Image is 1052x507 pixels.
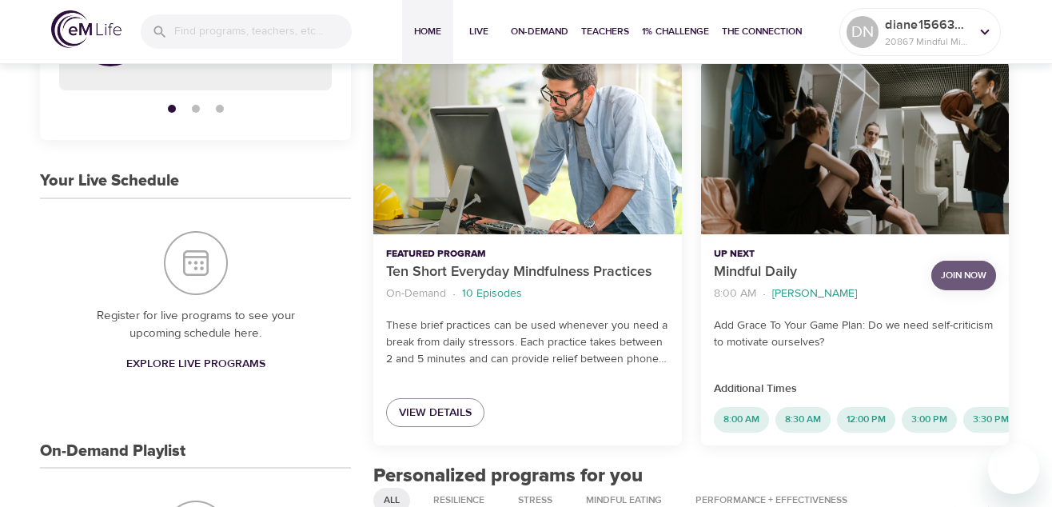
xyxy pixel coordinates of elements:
span: Live [460,23,498,40]
div: 8:00 AM [714,407,769,433]
p: 10 Episodes [462,285,522,302]
span: All [374,493,409,507]
p: Up Next [714,247,919,261]
span: 8:00 AM [714,413,769,426]
a: View Details [386,398,484,428]
span: 12:00 PM [837,413,895,426]
span: Performance + Effectiveness [686,493,857,507]
p: Ten Short Everyday Mindfulness Practices [386,261,668,283]
div: 8:30 AM [775,407,831,433]
span: Stress [508,493,562,507]
img: logo [51,10,122,48]
div: 3:30 PM [963,407,1018,433]
nav: breadcrumb [714,283,919,305]
p: 8:00 AM [714,285,756,302]
input: Find programs, teachers, etc... [174,14,352,49]
p: diane1566335036 [885,15,970,34]
span: 1% Challenge [642,23,709,40]
p: Register for live programs to see your upcoming schedule here. [72,307,319,343]
button: Join Now [931,261,996,290]
p: Add Grace To Your Game Plan: Do we need self-criticism to motivate ourselves? [714,317,996,351]
img: Your Live Schedule [164,231,228,295]
li: · [763,283,766,305]
h2: Personalized programs for you [373,465,1009,488]
span: 3:30 PM [963,413,1018,426]
span: The Connection [722,23,802,40]
nav: breadcrumb [386,283,668,305]
span: 8:30 AM [775,413,831,426]
p: Featured Program [386,247,668,261]
span: On-Demand [511,23,568,40]
button: Ten Short Everyday Mindfulness Practices [373,61,681,234]
p: Additional Times [714,381,996,397]
div: DN [847,16,879,48]
p: On-Demand [386,285,446,302]
div: 3:00 PM [902,407,957,433]
div: 12:00 PM [837,407,895,433]
h3: Your Live Schedule [40,172,179,190]
a: Explore Live Programs [120,349,272,379]
span: Teachers [581,23,629,40]
span: Home [408,23,447,40]
span: Resilience [424,493,494,507]
h3: On-Demand Playlist [40,442,185,461]
span: Mindful Eating [576,493,671,507]
p: These brief practices can be used whenever you need a break from daily stressors. Each practice t... [386,317,668,368]
span: Join Now [941,267,986,284]
p: [PERSON_NAME] [772,285,857,302]
span: Explore Live Programs [126,354,265,374]
li: · [452,283,456,305]
button: Mindful Daily [701,61,1009,234]
span: 3:00 PM [902,413,957,426]
span: View Details [399,403,472,423]
iframe: Button to launch messaging window [988,443,1039,494]
p: Mindful Daily [714,261,919,283]
p: 20867 Mindful Minutes [885,34,970,49]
